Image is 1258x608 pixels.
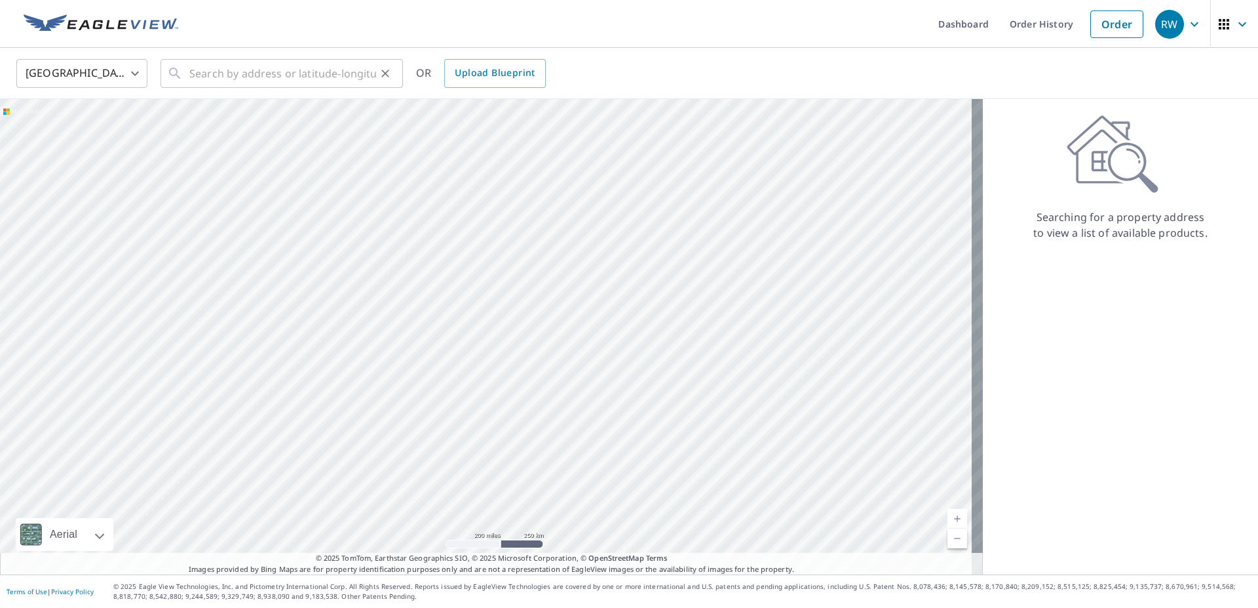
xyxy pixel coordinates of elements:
a: Terms [646,553,668,563]
span: © 2025 TomTom, Earthstar Geographics SIO, © 2025 Microsoft Corporation, © [316,553,668,564]
div: Aerial [16,518,113,551]
a: Terms of Use [7,587,47,596]
input: Search by address or latitude-longitude [189,55,376,92]
span: Upload Blueprint [455,65,535,81]
button: Clear [376,64,394,83]
a: OpenStreetMap [588,553,643,563]
a: Upload Blueprint [444,59,545,88]
p: | [7,588,94,596]
div: Aerial [46,518,81,551]
div: [GEOGRAPHIC_DATA] [16,55,147,92]
div: OR [416,59,546,88]
a: Current Level 5, Zoom In [947,509,967,529]
img: EV Logo [24,14,178,34]
p: © 2025 Eagle View Technologies, Inc. and Pictometry International Corp. All Rights Reserved. Repo... [113,582,1251,601]
a: Current Level 5, Zoom Out [947,529,967,548]
p: Searching for a property address to view a list of available products. [1033,209,1208,241]
div: RW [1155,10,1184,39]
a: Order [1090,10,1143,38]
a: Privacy Policy [51,587,94,596]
